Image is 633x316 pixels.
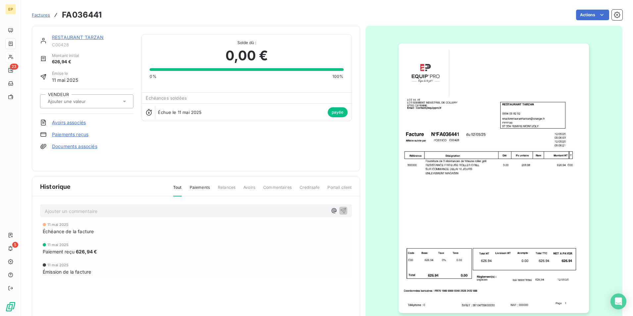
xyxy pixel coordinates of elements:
[576,10,609,20] button: Actions
[190,184,210,196] span: Paiements
[43,248,74,255] span: Paiement reçu
[52,59,79,65] span: 626,94 €
[328,107,348,117] span: payée
[52,143,97,150] a: Documents associés
[10,64,18,70] span: 23
[300,184,320,196] span: Creditsafe
[52,34,104,40] a: RESTAURANT TARZAN
[40,182,71,191] span: Historique
[173,184,182,196] span: Tout
[327,184,352,196] span: Portail client
[47,223,69,227] span: 11 mai 2025
[47,243,69,247] span: 11 mai 2025
[5,301,16,312] img: Logo LeanPay
[150,74,156,79] span: 0%
[43,268,91,275] span: Émission de la facture
[47,263,69,267] span: 11 mai 2025
[610,293,626,309] div: Open Intercom Messenger
[52,131,88,138] a: Paiements reçus
[47,98,114,104] input: Ajouter une valeur
[32,12,50,18] a: Factures
[43,228,94,235] span: Échéance de la facture
[52,53,79,59] span: Montant initial
[158,110,202,115] span: Échue le 11 mai 2025
[52,77,78,83] span: 11 mai 2025
[52,71,78,77] span: Émise le
[146,95,187,101] span: Échéances soldées
[332,74,344,79] span: 100%
[62,9,102,21] h3: FA036441
[12,242,18,248] span: 5
[52,42,133,47] span: C00428
[243,184,255,196] span: Avoirs
[263,184,292,196] span: Commentaires
[76,248,97,255] span: 626,94 €
[399,43,589,313] img: invoice_thumbnail
[5,4,16,15] div: EP
[225,46,268,66] span: 0,00 €
[52,119,86,126] a: Avoirs associés
[150,40,343,46] span: Solde dû :
[218,184,235,196] span: Relances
